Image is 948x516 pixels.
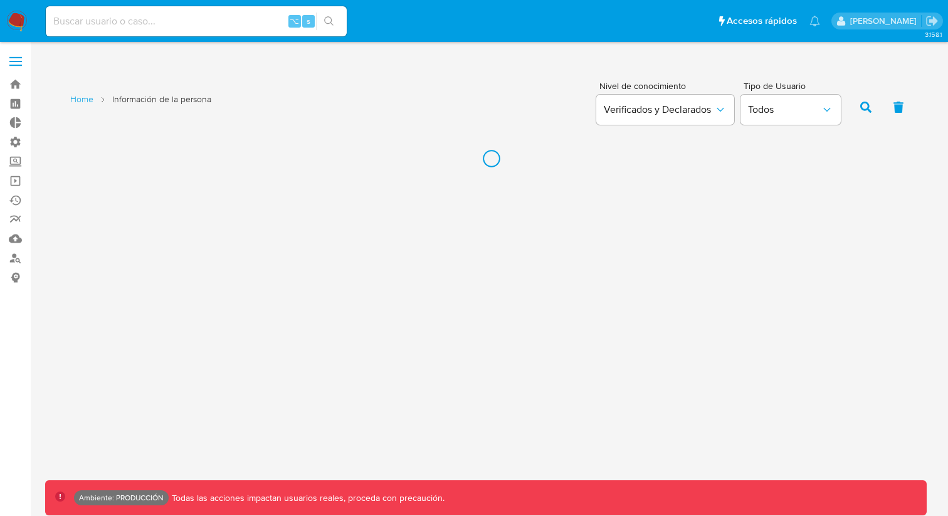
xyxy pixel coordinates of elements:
[70,93,93,105] a: Home
[307,15,310,27] span: s
[604,103,714,116] span: Verificados y Declarados
[744,82,844,90] span: Tipo de Usuario
[599,82,734,90] span: Nivel de conocimiento
[596,95,734,125] button: Verificados y Declarados
[925,14,939,28] a: Salir
[46,13,347,29] input: Buscar usuario o caso...
[809,16,820,26] a: Notificaciones
[79,495,164,500] p: Ambiente: PRODUCCIÓN
[748,103,821,116] span: Todos
[740,95,841,125] button: Todos
[850,15,921,27] p: rodrigo.moyano@mercadolibre.com
[290,15,299,27] span: ⌥
[727,14,797,28] span: Accesos rápidos
[169,492,445,504] p: Todas las acciones impactan usuarios reales, proceda con precaución.
[112,93,211,105] span: Información de la persona
[316,13,342,30] button: search-icon
[70,88,211,124] nav: List of pages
